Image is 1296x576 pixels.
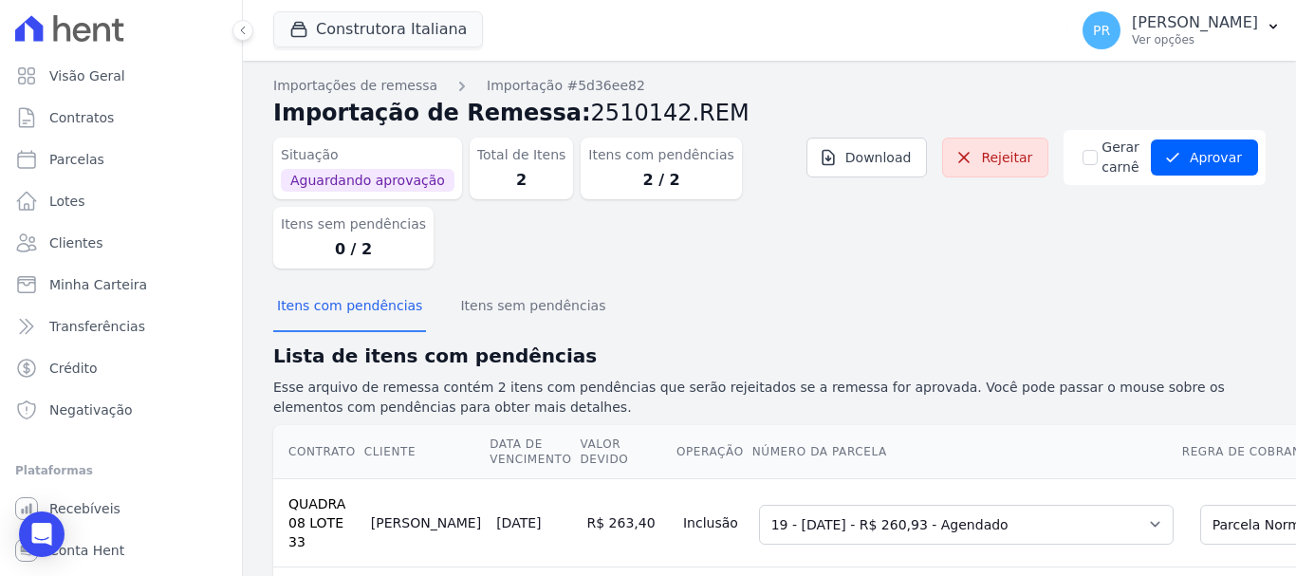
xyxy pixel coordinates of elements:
span: 2510142.REM [591,100,750,126]
div: Open Intercom Messenger [19,511,65,557]
span: Parcelas [49,150,104,169]
div: Plataformas [15,459,227,482]
span: Visão Geral [49,66,125,85]
span: Minha Carteira [49,275,147,294]
span: Contratos [49,108,114,127]
p: [PERSON_NAME] [1132,13,1258,32]
span: Recebíveis [49,499,120,518]
dt: Situação [281,145,454,165]
a: Crédito [8,349,234,387]
a: Conta Hent [8,531,234,569]
th: Contrato [273,425,363,479]
span: Lotes [49,192,85,211]
span: Transferências [49,317,145,336]
span: PR [1093,24,1110,37]
a: Importação #5d36ee82 [487,76,645,96]
a: Lotes [8,182,234,220]
span: Negativação [49,400,133,419]
dd: 2 / 2 [588,169,733,192]
a: Recebíveis [8,490,234,528]
span: Aguardando aprovação [281,169,454,192]
button: Itens com pendências [273,283,426,332]
th: Cliente [363,425,489,479]
th: Operação [676,425,751,479]
a: Download [806,138,928,177]
a: Negativação [8,391,234,429]
button: PR [PERSON_NAME] Ver opções [1067,4,1296,57]
td: R$ 263,40 [580,478,676,567]
a: Contratos [8,99,234,137]
span: Crédito [49,359,98,378]
p: Ver opções [1132,32,1258,47]
dt: Total de Itens [477,145,566,165]
a: Clientes [8,224,234,262]
nav: Breadcrumb [273,76,1266,96]
label: Gerar carnê [1102,138,1139,177]
button: Aprovar [1151,139,1258,176]
a: Parcelas [8,140,234,178]
td: [PERSON_NAME] [363,478,489,567]
a: Importações de remessa [273,76,437,96]
dd: 0 / 2 [281,238,426,261]
a: Visão Geral [8,57,234,95]
a: Transferências [8,307,234,345]
p: Esse arquivo de remessa contém 2 itens com pendências que serão rejeitados se a remessa for aprov... [273,378,1266,418]
dt: Itens sem pendências [281,214,426,234]
td: [DATE] [489,478,579,567]
button: Itens sem pendências [456,283,609,332]
td: Inclusão [676,478,751,567]
button: Construtora Italiana [273,11,483,47]
a: QUADRA 08 LOTE 33 [288,496,345,549]
a: Rejeitar [942,138,1048,177]
dt: Itens com pendências [588,145,733,165]
span: Conta Hent [49,541,124,560]
h2: Lista de itens com pendências [273,342,1266,370]
th: Número da Parcela [751,425,1181,479]
h2: Importação de Remessa: [273,96,1266,130]
th: Data de Vencimento [489,425,579,479]
th: Valor devido [580,425,676,479]
dd: 2 [477,169,566,192]
a: Minha Carteira [8,266,234,304]
span: Clientes [49,233,102,252]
